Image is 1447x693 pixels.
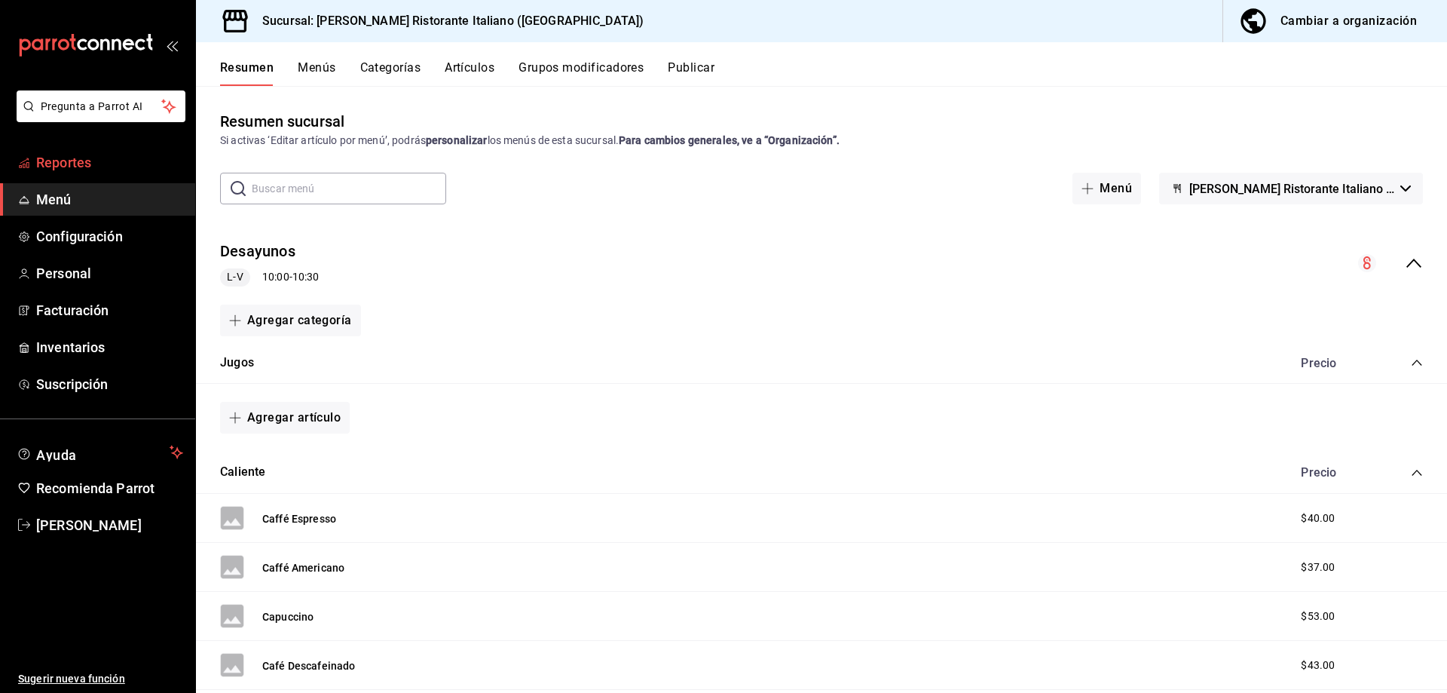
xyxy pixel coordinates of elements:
button: Grupos modificadores [519,60,644,86]
span: Facturación [36,300,183,320]
button: collapse-category-row [1411,357,1423,369]
button: Caffé Espresso [262,511,336,526]
button: Caliente [220,464,265,481]
span: Inventarios [36,337,183,357]
button: Agregar categoría [220,305,361,336]
button: open_drawer_menu [166,39,178,51]
span: Ayuda [36,443,164,461]
button: Caffé Americano [262,560,344,575]
span: [PERSON_NAME] [36,515,183,535]
div: navigation tabs [220,60,1447,86]
span: Configuración [36,226,183,247]
div: Precio [1286,356,1382,370]
button: Menú [1072,173,1141,204]
div: Si activas ‘Editar artículo por menú’, podrás los menús de esta sucursal. [220,133,1423,149]
div: Precio [1286,465,1382,480]
span: $37.00 [1301,560,1335,575]
span: Recomienda Parrot [36,478,183,498]
span: Personal [36,263,183,284]
button: Artículos [445,60,494,86]
div: Resumen sucursal [220,110,344,133]
button: Menús [298,60,335,86]
button: Desayunos [220,241,295,262]
button: Jugos [220,354,254,372]
span: Menú [36,189,183,210]
span: L-V [221,269,249,285]
div: collapse-menu-row [196,228,1447,299]
strong: personalizar [426,134,488,146]
button: Publicar [668,60,714,86]
span: $53.00 [1301,609,1335,624]
button: Resumen [220,60,274,86]
h3: Sucursal: [PERSON_NAME] Ristorante Italiano ([GEOGRAPHIC_DATA]) [250,12,644,30]
div: 10:00 - 10:30 [220,268,319,287]
span: Sugerir nueva función [18,671,183,687]
a: Pregunta a Parrot AI [11,109,185,125]
button: Categorías [360,60,421,86]
span: $43.00 [1301,658,1335,673]
span: [PERSON_NAME] Ristorante Italiano - [GEOGRAPHIC_DATA] [1189,182,1394,196]
button: Café Descafeinado [262,658,356,673]
input: Buscar menú [252,173,446,204]
span: Reportes [36,152,183,173]
span: Suscripción [36,374,183,394]
button: Pregunta a Parrot AI [17,90,185,122]
button: collapse-category-row [1411,467,1423,479]
div: Cambiar a organización [1280,11,1417,32]
strong: Para cambios generales, ve a “Organización”. [619,134,840,146]
span: $40.00 [1301,511,1335,526]
span: Pregunta a Parrot AI [41,99,162,115]
button: [PERSON_NAME] Ristorante Italiano - [GEOGRAPHIC_DATA] [1159,173,1423,204]
button: Agregar artículo [220,402,350,434]
button: Capuccino [262,609,314,624]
